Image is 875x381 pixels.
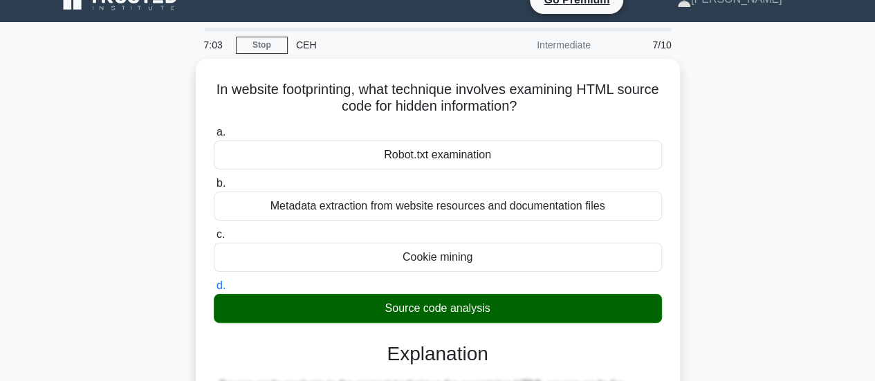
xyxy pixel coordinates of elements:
[217,177,225,189] span: b.
[478,31,599,59] div: Intermediate
[236,37,288,54] a: Stop
[214,192,662,221] div: Metadata extraction from website resources and documentation files
[222,342,654,366] h3: Explanation
[212,81,663,115] h5: In website footprinting, what technique involves examining HTML source code for hidden information?
[196,31,236,59] div: 7:03
[288,31,478,59] div: CEH
[599,31,680,59] div: 7/10
[214,294,662,323] div: Source code analysis
[214,140,662,169] div: Robot.txt examination
[214,243,662,272] div: Cookie mining
[217,228,225,240] span: c.
[217,279,225,291] span: d.
[217,126,225,138] span: a.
